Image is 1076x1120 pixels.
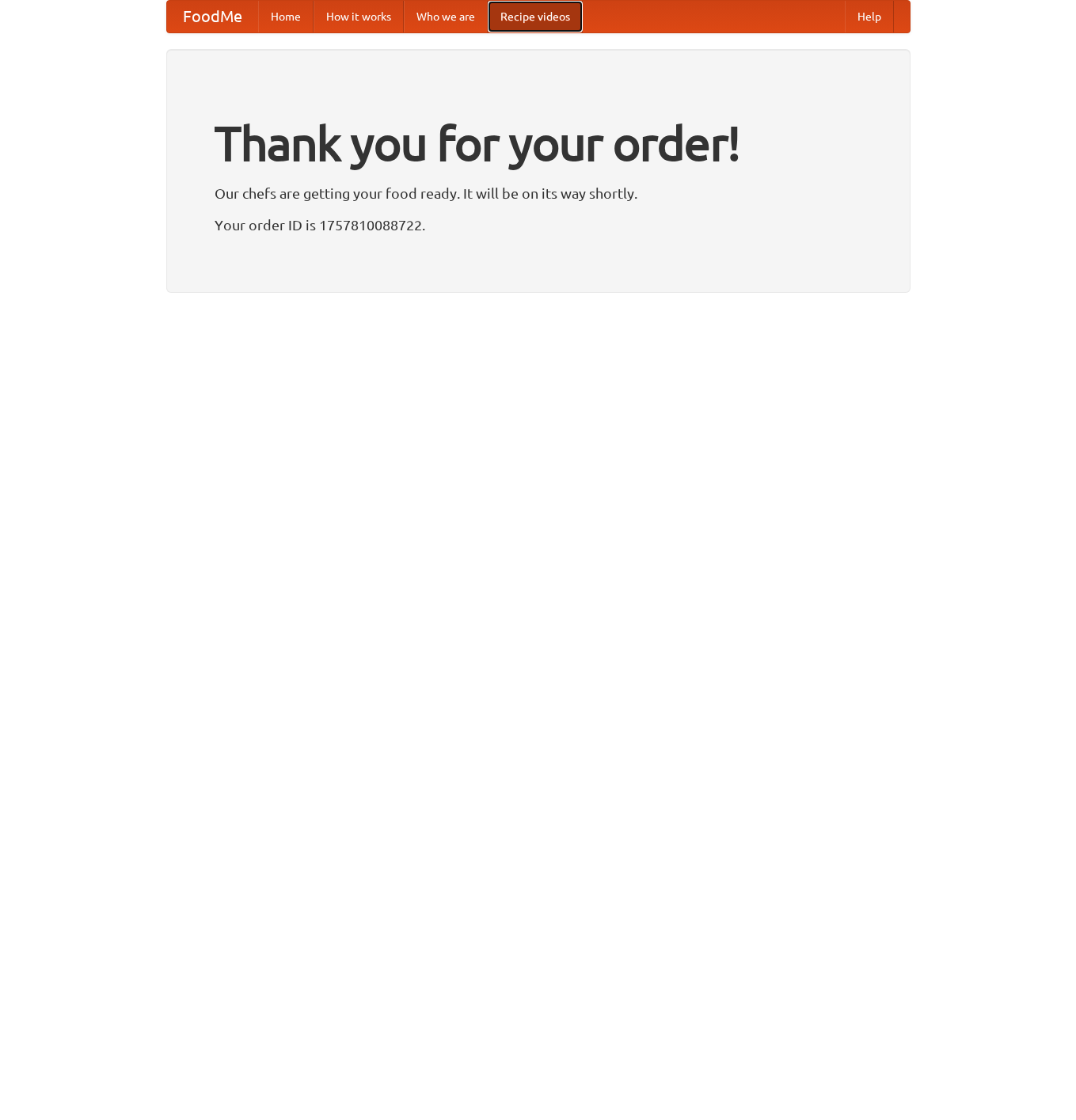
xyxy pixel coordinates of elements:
[258,1,314,32] a: Home
[314,1,404,32] a: How it works
[215,213,862,237] p: Your order ID is 1757810088722.
[845,1,894,32] a: Help
[215,105,862,181] h1: Thank you for your order!
[167,1,258,32] a: FoodMe
[404,1,488,32] a: Who we are
[488,1,583,32] a: Recipe videos
[215,181,862,205] p: Our chefs are getting your food ready. It will be on its way shortly.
